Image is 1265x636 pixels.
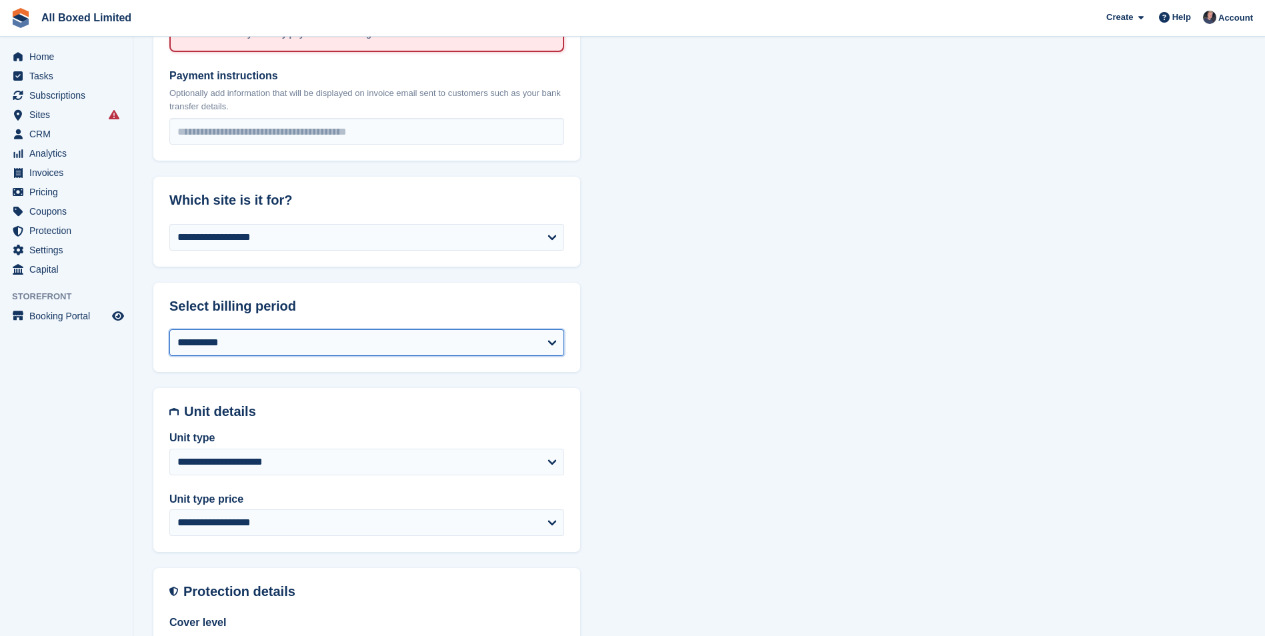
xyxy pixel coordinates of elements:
a: menu [7,202,126,221]
a: menu [7,86,126,105]
span: CRM [29,125,109,143]
label: Cover level [169,615,564,631]
a: menu [7,183,126,201]
a: menu [7,144,126,163]
span: Coupons [29,202,109,221]
span: Create [1106,11,1133,24]
a: menu [7,260,126,279]
a: menu [7,241,126,259]
h2: Select billing period [169,299,564,314]
a: All Boxed Limited [36,7,137,29]
i: Smart entry sync failures have occurred [109,109,119,120]
span: Subscriptions [29,86,109,105]
a: menu [7,125,126,143]
span: Protection [29,221,109,240]
span: Tasks [29,67,109,85]
span: Pricing [29,183,109,201]
a: menu [7,221,126,240]
a: menu [7,67,126,85]
img: unit-details-icon-595b0c5c156355b767ba7b61e002efae458ec76ed5ec05730b8e856ff9ea34a9.svg [169,404,179,419]
h2: Unit details [184,404,564,419]
span: Automatically link any payment card that gets added [195,29,412,39]
h2: Protection details [183,584,564,599]
a: Preview store [110,308,126,324]
label: Unit type [169,430,564,446]
span: Storefront [12,290,133,303]
a: menu [7,105,126,124]
img: insurance-details-icon-731ffda60807649b61249b889ba3c5e2b5c27d34e2e1fb37a309f0fde93ff34a.svg [169,584,178,599]
span: Settings [29,241,109,259]
label: Unit type price [169,491,564,507]
a: menu [7,163,126,182]
p: Optionally add information that will be displayed on invoice email sent to customers such as your... [169,87,564,113]
a: menu [7,307,126,325]
span: Analytics [29,144,109,163]
span: Invoices [29,163,109,182]
img: stora-icon-8386f47178a22dfd0bd8f6a31ec36ba5ce8667c1dd55bd0f319d3a0aa187defe.svg [11,8,31,28]
a: menu [7,47,126,66]
span: Capital [29,260,109,279]
h2: Which site is it for? [169,193,564,208]
span: Booking Portal [29,307,109,325]
label: Payment instructions [169,68,564,84]
img: Dan Goss [1203,11,1216,24]
span: Home [29,47,109,66]
span: Help [1172,11,1191,24]
span: Sites [29,105,109,124]
span: Account [1218,11,1253,25]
